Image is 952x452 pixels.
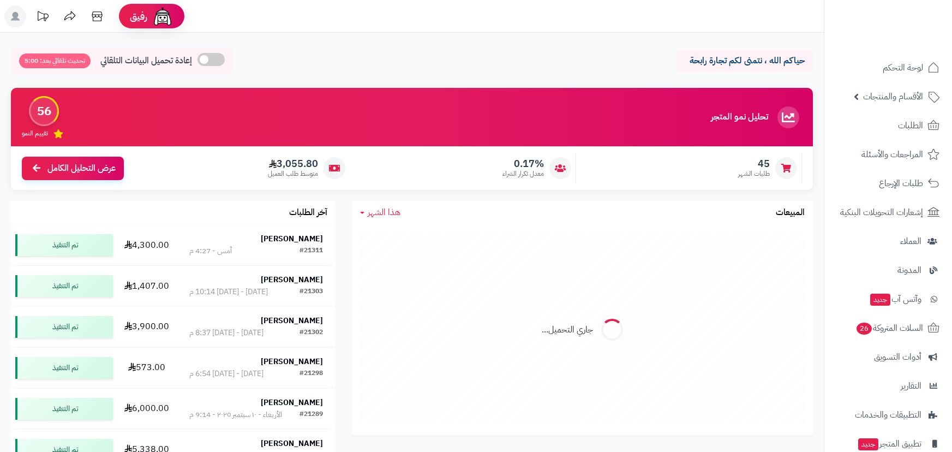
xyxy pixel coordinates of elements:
a: التطبيقات والخدمات [831,402,945,428]
span: متوسط طلب العميل [268,169,318,179]
span: تقييم النمو [22,129,48,138]
span: الأقسام والمنتجات [863,89,923,104]
span: جديد [858,438,878,450]
a: التقارير [831,373,945,399]
span: تحديث تلقائي بعد: 5:00 [19,53,91,68]
span: إعادة تحميل البيانات التلقائي [100,55,192,67]
td: 3,900.00 [117,307,177,347]
span: التقارير [901,378,921,394]
p: حياكم الله ، نتمنى لكم تجارة رابحة [685,55,805,67]
div: #21289 [300,409,323,420]
span: 26 [857,323,872,335]
strong: [PERSON_NAME] [261,356,323,367]
div: #21302 [300,328,323,338]
h3: المبيعات [776,208,805,218]
a: الطلبات [831,112,945,139]
td: 573.00 [117,348,177,388]
div: #21298 [300,368,323,379]
a: أدوات التسويق [831,344,945,370]
a: تحديثات المنصة [29,5,56,30]
span: لوحة التحكم [883,60,923,75]
span: جديد [870,294,890,306]
a: إشعارات التحويلات البنكية [831,199,945,225]
span: طلبات الشهر [738,169,770,179]
strong: [PERSON_NAME] [261,233,323,245]
img: ai-face.png [152,5,173,27]
span: أدوات التسويق [874,349,921,365]
strong: [PERSON_NAME] [261,315,323,326]
span: هذا الشهر [368,206,400,219]
div: تم التنفيذ [15,316,113,338]
a: هذا الشهر [360,206,400,219]
a: وآتس آبجديد [831,286,945,312]
span: عرض التحليل الكامل [47,162,116,175]
div: تم التنفيذ [15,357,113,379]
h3: تحليل نمو المتجر [711,112,768,122]
div: تم التنفيذ [15,398,113,420]
td: 1,407.00 [117,266,177,306]
a: المراجعات والأسئلة [831,141,945,168]
div: #21303 [300,287,323,298]
span: وآتس آب [869,292,921,307]
span: الطلبات [898,118,923,133]
div: تم التنفيذ [15,234,113,256]
strong: [PERSON_NAME] [261,274,323,286]
strong: [PERSON_NAME] [261,438,323,449]
span: المدونة [897,263,921,278]
td: 4,300.00 [117,225,177,265]
a: عرض التحليل الكامل [22,157,124,180]
div: تم التنفيذ [15,275,113,297]
div: الأربعاء - ١٠ سبتمبر ٢٠٢٥ - 9:14 م [189,409,282,420]
a: لوحة التحكم [831,55,945,81]
span: 3,055.80 [268,158,318,170]
span: 0.17% [502,158,544,170]
span: 45 [738,158,770,170]
span: رفيق [130,10,147,23]
img: logo-2.png [878,31,942,53]
div: [DATE] - [DATE] 10:14 م [189,287,268,298]
div: [DATE] - [DATE] 8:37 م [189,328,264,338]
div: [DATE] - [DATE] 6:54 م [189,368,264,379]
span: معدل تكرار الشراء [502,169,544,179]
span: إشعارات التحويلات البنكية [840,205,923,220]
td: 6,000.00 [117,389,177,429]
span: السلات المتروكة [855,320,923,336]
a: طلبات الإرجاع [831,170,945,197]
span: طلبات الإرجاع [879,176,923,191]
span: المراجعات والأسئلة [861,147,923,162]
div: جاري التحميل... [542,324,593,336]
span: التطبيقات والخدمات [855,407,921,423]
a: السلات المتروكة26 [831,315,945,341]
span: تطبيق المتجر [857,436,921,451]
div: أمس - 4:27 م [189,246,232,257]
a: العملاء [831,228,945,254]
span: العملاء [900,234,921,249]
h3: آخر الطلبات [289,208,327,218]
div: #21311 [300,246,323,257]
a: المدونة [831,257,945,283]
strong: [PERSON_NAME] [261,397,323,408]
